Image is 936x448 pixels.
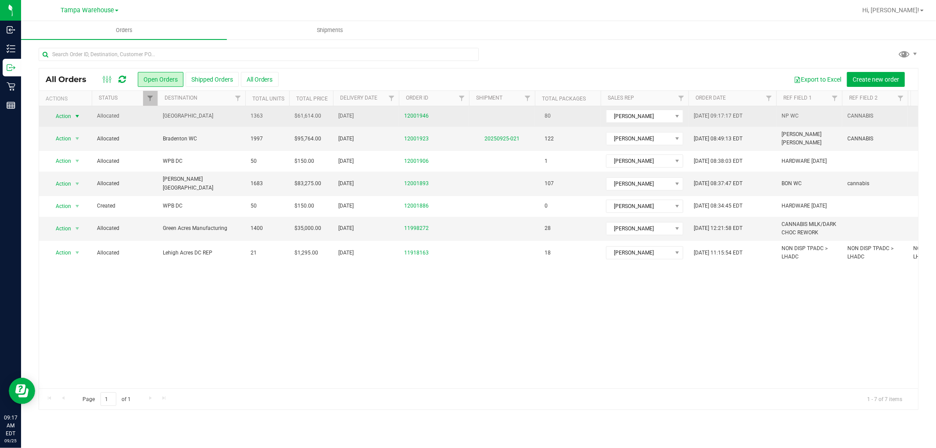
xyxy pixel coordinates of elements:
[48,247,72,259] span: Action
[847,179,869,188] span: cannabis
[606,178,672,190] span: [PERSON_NAME]
[404,157,429,165] a: 12001906
[294,112,321,120] span: $61,614.00
[540,222,555,235] span: 28
[72,155,83,167] span: select
[252,96,284,102] a: Total Units
[72,247,83,259] span: select
[72,222,83,235] span: select
[606,247,672,259] span: [PERSON_NAME]
[849,95,878,101] a: Ref Field 2
[163,135,240,143] span: Bradenton WC
[97,112,152,120] span: Allocated
[782,244,837,261] span: NON DISP TPADC > LHADC
[384,91,399,106] a: Filter
[782,202,827,210] span: HARDWARE [DATE]
[540,110,555,122] span: 80
[338,179,354,188] span: [DATE]
[694,224,742,233] span: [DATE] 12:21:58 EDT
[674,91,689,106] a: Filter
[39,48,479,61] input: Search Order ID, Destination, Customer PO...
[305,26,355,34] span: Shipments
[48,133,72,145] span: Action
[48,110,72,122] span: Action
[97,249,152,257] span: Allocated
[783,95,812,101] a: Ref Field 1
[540,177,558,190] span: 107
[251,112,263,120] span: 1363
[847,244,903,261] span: NON DISP TPADC > LHADC
[828,91,842,106] a: Filter
[762,91,776,106] a: Filter
[860,392,909,405] span: 1 - 7 of 7 items
[251,249,257,257] span: 21
[893,91,908,106] a: Filter
[163,202,240,210] span: WPB DC
[100,392,116,406] input: 1
[294,202,314,210] span: $150.00
[251,179,263,188] span: 1683
[404,179,429,188] a: 12001893
[455,91,469,106] a: Filter
[540,247,555,259] span: 18
[165,95,197,101] a: Destination
[847,112,873,120] span: CANNABIS
[9,378,35,404] iframe: Resource center
[294,157,314,165] span: $150.00
[251,224,263,233] span: 1400
[608,95,634,101] a: Sales Rep
[294,224,321,233] span: $35,000.00
[338,224,354,233] span: [DATE]
[406,95,428,101] a: Order ID
[782,220,837,237] span: CANNABIS MILK/DARK CHOC REWORK
[694,157,742,165] span: [DATE] 08:38:03 EDT
[606,155,672,167] span: [PERSON_NAME]
[143,91,158,106] a: Filter
[231,91,245,106] a: Filter
[404,202,429,210] a: 12001886
[606,110,672,122] span: [PERSON_NAME]
[99,95,118,101] a: Status
[7,44,15,53] inline-svg: Inventory
[484,136,520,142] a: 20250925-021
[75,392,138,406] span: Page of 1
[853,76,899,83] span: Create new order
[138,72,183,87] button: Open Orders
[540,200,552,212] span: 0
[520,91,535,106] a: Filter
[404,112,429,120] a: 12001946
[48,222,72,235] span: Action
[97,135,152,143] span: Allocated
[694,179,742,188] span: [DATE] 08:37:47 EDT
[338,202,354,210] span: [DATE]
[97,157,152,165] span: Allocated
[72,110,83,122] span: select
[294,249,318,257] span: $1,295.00
[862,7,919,14] span: Hi, [PERSON_NAME]!
[48,178,72,190] span: Action
[404,135,429,143] a: 12001923
[46,96,88,102] div: Actions
[241,72,279,87] button: All Orders
[340,95,377,101] a: Delivery Date
[251,157,257,165] span: 50
[227,21,433,39] a: Shipments
[694,135,742,143] span: [DATE] 08:49:13 EDT
[404,224,429,233] a: 11998272
[251,202,257,210] span: 50
[847,135,873,143] span: CANNABIS
[61,7,114,14] span: Tampa Warehouse
[694,202,742,210] span: [DATE] 08:34:45 EDT
[540,155,552,168] span: 1
[696,95,726,101] a: Order Date
[163,224,240,233] span: Green Acres Manufacturing
[7,82,15,91] inline-svg: Retail
[163,112,240,120] span: [GEOGRAPHIC_DATA]
[294,179,321,188] span: $83,275.00
[782,130,837,147] span: [PERSON_NAME] [PERSON_NAME]
[97,224,152,233] span: Allocated
[694,249,742,257] span: [DATE] 11:15:54 EDT
[782,157,827,165] span: HARDWARE [DATE]
[186,72,239,87] button: Shipped Orders
[46,75,95,84] span: All Orders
